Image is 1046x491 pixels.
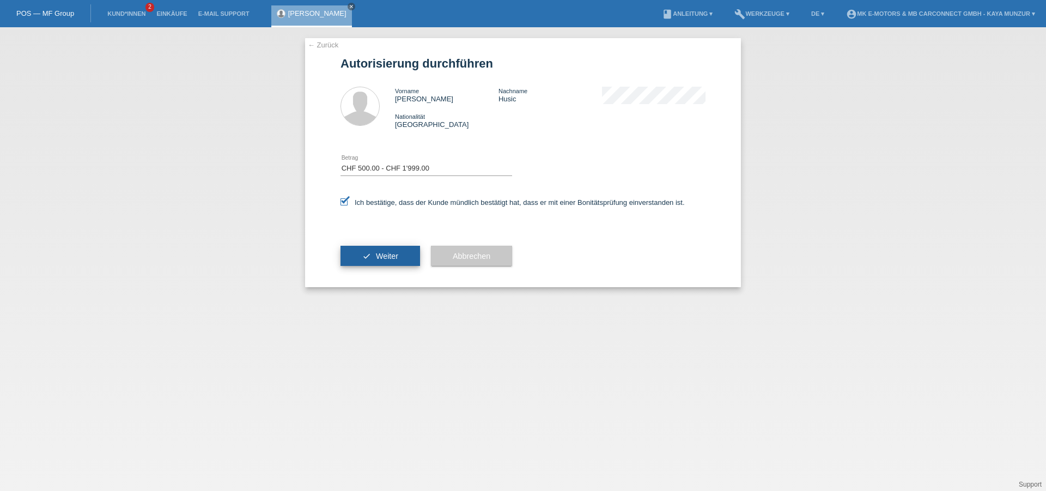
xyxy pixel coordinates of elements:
[376,252,398,260] span: Weiter
[841,10,1041,17] a: account_circleMK E-MOTORS & MB CarConnect GmbH - Kaya Munzur ▾
[395,87,498,103] div: [PERSON_NAME]
[288,9,346,17] a: [PERSON_NAME]
[1019,481,1042,488] a: Support
[348,3,355,10] a: close
[734,9,745,20] i: build
[498,88,527,94] span: Nachname
[340,198,685,207] label: Ich bestätige, dass der Kunde mündlich bestätigt hat, dass er mit einer Bonitätsprüfung einversta...
[806,10,830,17] a: DE ▾
[431,246,512,266] button: Abbrechen
[340,246,420,266] button: check Weiter
[102,10,151,17] a: Kund*innen
[16,9,74,17] a: POS — MF Group
[193,10,255,17] a: E-Mail Support
[349,4,354,9] i: close
[453,252,490,260] span: Abbrechen
[308,41,338,49] a: ← Zurück
[656,10,718,17] a: bookAnleitung ▾
[395,112,498,129] div: [GEOGRAPHIC_DATA]
[340,57,706,70] h1: Autorisierung durchführen
[395,113,425,120] span: Nationalität
[145,3,154,12] span: 2
[362,252,371,260] i: check
[151,10,192,17] a: Einkäufe
[729,10,795,17] a: buildWerkzeuge ▾
[498,87,602,103] div: Husic
[846,9,857,20] i: account_circle
[395,88,419,94] span: Vorname
[662,9,673,20] i: book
